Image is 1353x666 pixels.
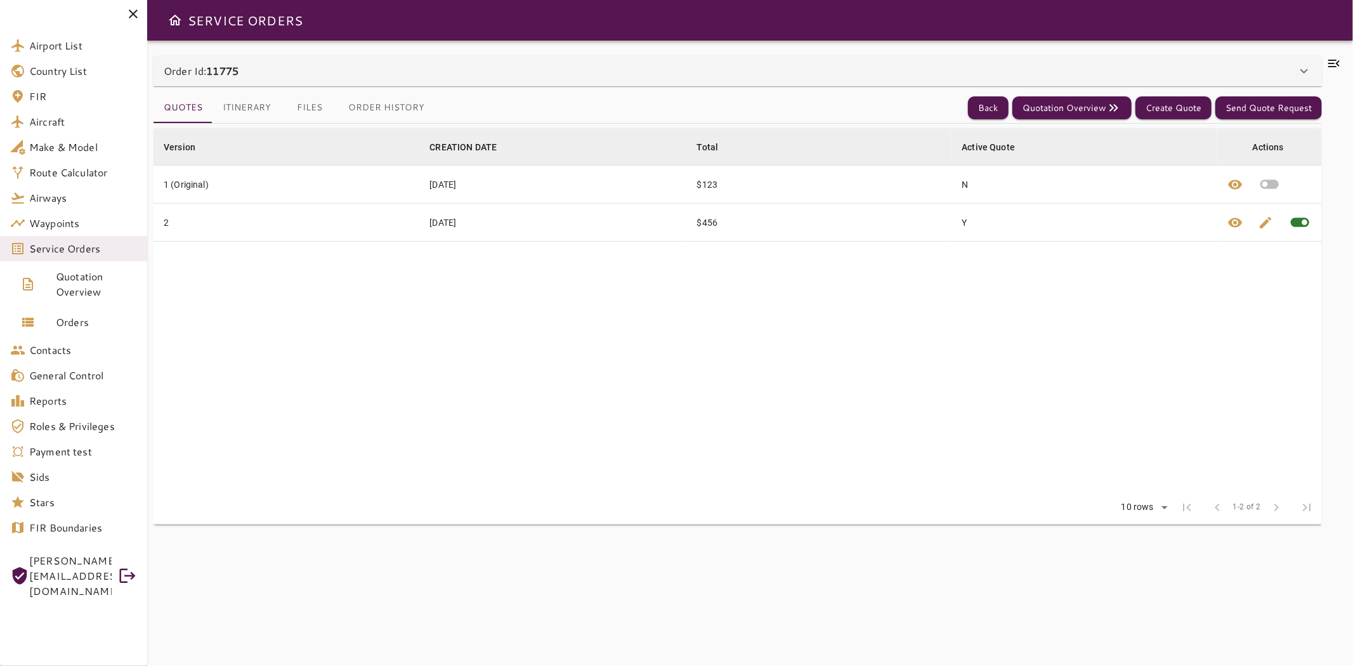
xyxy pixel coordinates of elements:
[29,469,137,485] span: Sids
[1261,492,1291,523] span: Next Page
[962,140,1015,155] div: Active Quote
[697,140,719,155] div: Total
[56,315,137,330] span: Orders
[29,444,137,459] span: Payment test
[1220,204,1251,241] button: View quote details
[29,89,137,104] span: FIR
[154,93,212,123] button: Quotes
[29,343,137,358] span: Contacts
[206,63,239,78] b: 11775
[1220,166,1251,203] button: View quote details
[1251,166,1288,203] button: Set quote as active quote
[1228,177,1243,192] span: visibility
[968,96,1009,120] button: Back
[162,8,188,33] button: Open drawer
[1281,204,1319,241] span: This quote is already active
[154,93,435,123] div: basic tabs example
[154,166,419,204] td: 1 (Original)
[951,204,1217,242] td: Y
[29,38,137,53] span: Airport List
[419,166,686,204] td: [DATE]
[1172,492,1203,523] span: First Page
[29,520,137,535] span: FIR Boundaries
[1251,204,1281,241] button: Edit quote
[429,140,497,155] div: CREATION DATE
[962,140,1031,155] span: Active Quote
[29,190,137,206] span: Airways
[29,419,137,434] span: Roles & Privileges
[29,495,137,510] span: Stars
[1258,215,1274,230] span: edit
[29,216,137,231] span: Waypoints
[212,93,281,123] button: Itinerary
[687,166,952,204] td: $123
[29,140,137,155] span: Make & Model
[281,93,338,123] button: Files
[29,553,112,599] span: [PERSON_NAME][EMAIL_ADDRESS][DOMAIN_NAME]
[29,241,137,256] span: Service Orders
[29,63,137,79] span: Country List
[188,10,303,30] h6: SERVICE ORDERS
[1228,215,1243,230] span: visibility
[1215,96,1322,120] button: Send Quote Request
[338,93,435,123] button: Order History
[429,140,513,155] span: CREATION DATE
[29,393,137,408] span: Reports
[29,165,137,180] span: Route Calculator
[154,204,419,242] td: 2
[1291,492,1322,523] span: Last Page
[1113,498,1172,517] div: 10 rows
[697,140,735,155] span: Total
[1203,492,1233,523] span: Previous Page
[419,204,686,242] td: [DATE]
[154,56,1322,86] div: Order Id:11775
[1135,96,1212,120] button: Create Quote
[164,140,195,155] div: Version
[56,269,137,299] span: Quotation Overview
[687,204,952,242] td: $456
[1118,502,1157,513] div: 10 rows
[164,140,212,155] span: Version
[1012,96,1132,120] button: Quotation Overview
[951,166,1217,204] td: N
[1233,501,1261,514] span: 1-2 of 2
[29,114,137,129] span: Aircraft
[29,368,137,383] span: General Control
[164,63,239,79] p: Order Id:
